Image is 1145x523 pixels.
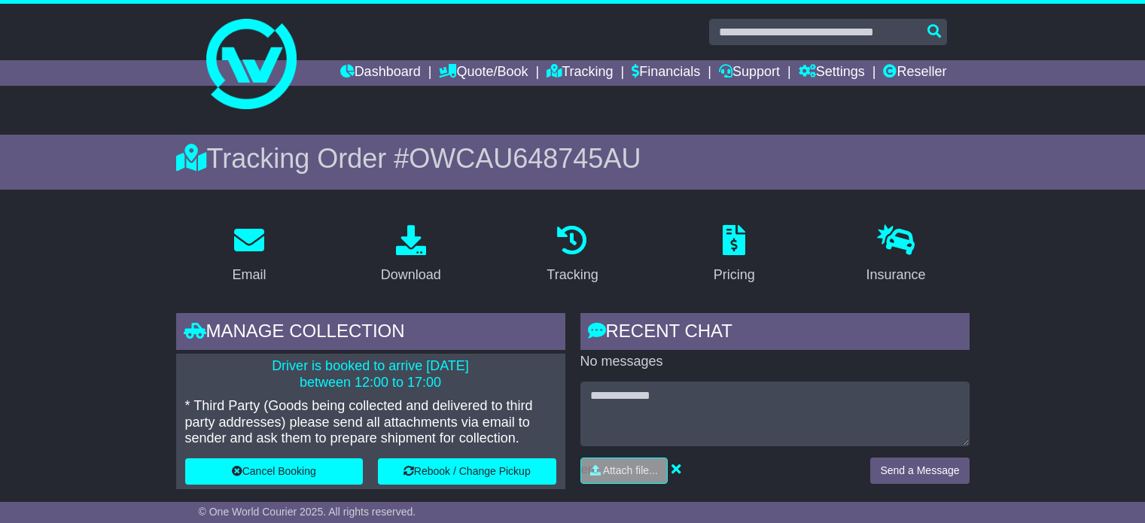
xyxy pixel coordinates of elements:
[580,354,970,370] p: No messages
[857,220,936,290] a: Insurance
[176,313,565,354] div: Manage collection
[222,220,276,290] a: Email
[176,142,970,175] div: Tracking Order #
[340,60,421,86] a: Dashboard
[439,60,528,86] a: Quote/Book
[632,60,700,86] a: Financials
[185,458,364,485] button: Cancel Booking
[381,265,441,285] div: Download
[714,265,755,285] div: Pricing
[547,265,598,285] div: Tracking
[866,265,926,285] div: Insurance
[371,220,451,290] a: Download
[185,398,556,447] p: * Third Party (Goods being collected and delivered to third party addresses) please send all atta...
[199,506,416,518] span: © One World Courier 2025. All rights reserved.
[704,220,765,290] a: Pricing
[799,60,865,86] a: Settings
[580,313,970,354] div: RECENT CHAT
[537,220,608,290] a: Tracking
[719,60,780,86] a: Support
[185,358,556,391] p: Driver is booked to arrive [DATE] between 12:00 to 17:00
[232,265,266,285] div: Email
[870,458,969,484] button: Send a Message
[547,60,613,86] a: Tracking
[883,60,946,86] a: Reseller
[378,458,556,485] button: Rebook / Change Pickup
[409,143,641,174] span: OWCAU648745AU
